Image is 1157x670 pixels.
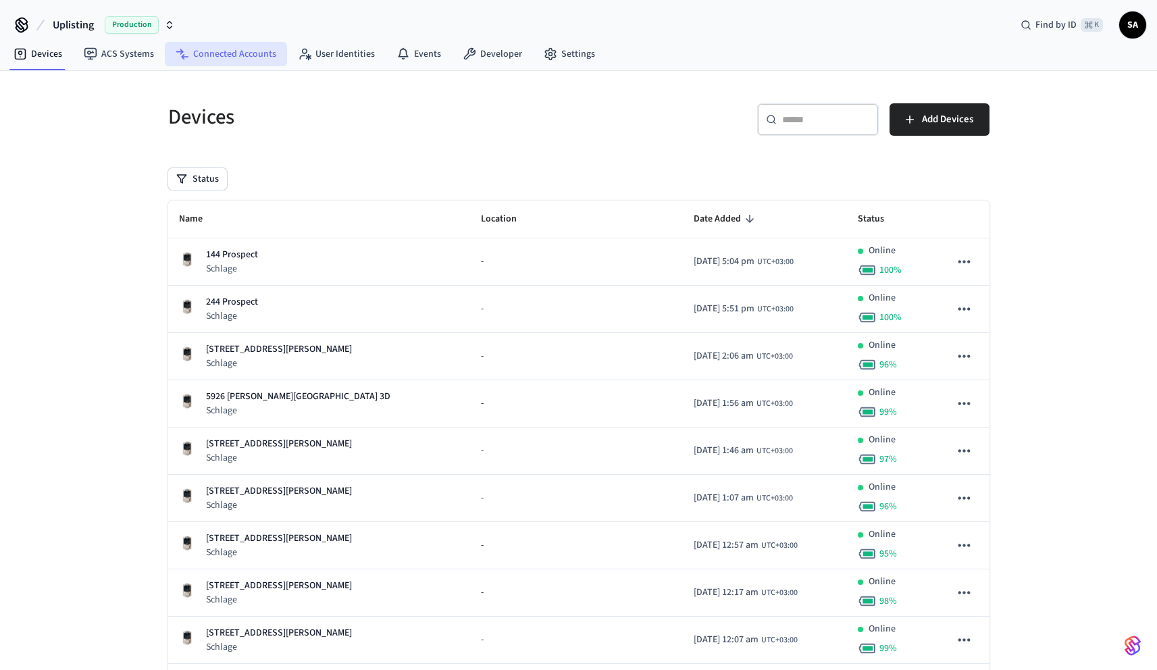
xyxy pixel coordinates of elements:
span: 99 % [879,642,897,655]
span: - [481,396,484,411]
p: Online [869,433,896,447]
span: UTC+03:00 [756,445,793,457]
div: Europe/Istanbul [694,491,793,505]
p: Schlage [206,451,352,465]
span: UTC+03:00 [756,492,793,505]
p: Online [869,244,896,258]
img: Schlage Sense Smart Deadbolt with Camelot Trim, Front [179,393,195,409]
p: Online [869,622,896,636]
span: [DATE] 1:46 am [694,444,754,458]
p: Schlage [206,546,352,559]
span: - [481,633,484,647]
a: Devices [3,42,73,66]
img: Schlage Sense Smart Deadbolt with Camelot Trim, Front [179,629,195,646]
p: Online [869,386,896,400]
span: 99 % [879,405,897,419]
span: - [481,538,484,552]
div: Europe/Istanbul [694,444,793,458]
img: Schlage Sense Smart Deadbolt with Camelot Trim, Front [179,582,195,598]
span: - [481,255,484,269]
span: Location [481,209,534,230]
span: ⌘ K [1081,18,1103,32]
button: SA [1119,11,1146,38]
span: 95 % [879,547,897,561]
p: Schlage [206,309,258,323]
p: 144 Prospect [206,248,258,262]
img: Schlage Sense Smart Deadbolt with Camelot Trim, Front [179,440,195,457]
span: Status [858,209,902,230]
span: UTC+03:00 [761,587,798,599]
p: Online [869,338,896,353]
p: Online [869,291,896,305]
img: Schlage Sense Smart Deadbolt with Camelot Trim, Front [179,299,195,315]
p: [STREET_ADDRESS][PERSON_NAME] [206,579,352,593]
div: Find by ID⌘ K [1010,13,1114,37]
span: [DATE] 12:07 am [694,633,759,647]
span: - [481,302,484,316]
div: Europe/Istanbul [694,349,793,363]
button: Add Devices [890,103,989,136]
h5: Devices [168,103,571,131]
img: Schlage Sense Smart Deadbolt with Camelot Trim, Front [179,251,195,267]
p: 5926 [PERSON_NAME][GEOGRAPHIC_DATA] 3D [206,390,390,404]
span: Date Added [694,209,759,230]
span: Name [179,209,220,230]
span: UTC+03:00 [761,634,798,646]
span: - [481,349,484,363]
span: Production [105,16,159,34]
a: Settings [533,42,606,66]
p: Online [869,480,896,494]
a: User Identities [287,42,386,66]
img: Schlage Sense Smart Deadbolt with Camelot Trim, Front [179,346,195,362]
span: [DATE] 5:51 pm [694,302,754,316]
p: [STREET_ADDRESS][PERSON_NAME] [206,437,352,451]
span: Add Devices [922,111,973,128]
span: UTC+03:00 [756,398,793,410]
p: Schlage [206,640,352,654]
a: ACS Systems [73,42,165,66]
p: Schlage [206,404,390,417]
div: Europe/Istanbul [694,538,798,552]
p: 244 Prospect [206,295,258,309]
div: Europe/Istanbul [694,633,798,647]
a: Developer [452,42,533,66]
span: - [481,444,484,458]
span: 100 % [879,311,902,324]
div: Europe/Istanbul [694,396,793,411]
p: [STREET_ADDRESS][PERSON_NAME] [206,342,352,357]
span: [DATE] 12:57 am [694,538,759,552]
button: Status [168,168,227,190]
img: Schlage Sense Smart Deadbolt with Camelot Trim, Front [179,488,195,504]
span: 96 % [879,358,897,371]
span: SA [1121,13,1145,37]
p: [STREET_ADDRESS][PERSON_NAME] [206,532,352,546]
span: - [481,586,484,600]
span: UTC+03:00 [756,351,793,363]
p: Schlage [206,498,352,512]
span: [DATE] 2:06 am [694,349,754,363]
a: Events [386,42,452,66]
span: 96 % [879,500,897,513]
span: 97 % [879,453,897,466]
p: Schlage [206,262,258,276]
span: UTC+03:00 [761,540,798,552]
span: [DATE] 5:04 pm [694,255,754,269]
div: Europe/Istanbul [694,586,798,600]
p: Schlage [206,357,352,370]
p: Schlage [206,593,352,607]
p: Online [869,575,896,589]
span: 100 % [879,263,902,277]
span: [DATE] 12:17 am [694,586,759,600]
img: Schlage Sense Smart Deadbolt with Camelot Trim, Front [179,535,195,551]
span: UTC+03:00 [757,303,794,315]
p: [STREET_ADDRESS][PERSON_NAME] [206,484,352,498]
span: Find by ID [1035,18,1077,32]
span: Uplisting [53,17,94,33]
span: [DATE] 1:56 am [694,396,754,411]
div: Europe/Istanbul [694,302,794,316]
span: [DATE] 1:07 am [694,491,754,505]
p: [STREET_ADDRESS][PERSON_NAME] [206,626,352,640]
div: Europe/Istanbul [694,255,794,269]
p: Online [869,527,896,542]
span: UTC+03:00 [757,256,794,268]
